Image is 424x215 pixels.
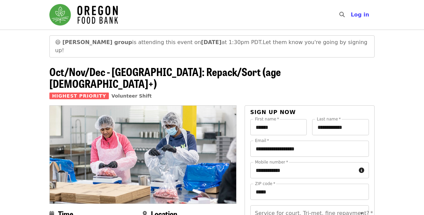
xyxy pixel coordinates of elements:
span: Sign up now [250,109,296,115]
input: Mobile number [250,162,356,178]
input: First name [250,119,307,135]
span: Log in [351,11,369,18]
img: Oregon Food Bank - Home [49,4,118,26]
strong: [PERSON_NAME] group [62,39,132,45]
span: is attending this event on at 1:30pm PDT. [62,39,263,45]
label: Mobile number [255,160,288,164]
input: Email [250,141,369,157]
label: First name [255,117,279,121]
i: circle-info icon [359,167,364,174]
span: Oct/Nov/Dec - [GEOGRAPHIC_DATA]: Repack/Sort (age [DEMOGRAPHIC_DATA]+) [49,64,281,91]
input: Search [349,7,354,23]
img: Oct/Nov/Dec - Beaverton: Repack/Sort (age 10+) organized by Oregon Food Bank [50,106,236,203]
label: Email [255,139,269,143]
strong: [DATE] [201,39,221,45]
label: Last name [317,117,341,121]
span: Highest Priority [49,93,109,99]
a: Volunteer Shift [112,93,152,99]
span: grinning face emoji [55,39,61,45]
label: ZIP code [255,182,275,186]
i: search icon [339,11,345,18]
button: Log in [345,8,375,22]
input: Last name [312,119,369,135]
input: ZIP code [250,184,369,200]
